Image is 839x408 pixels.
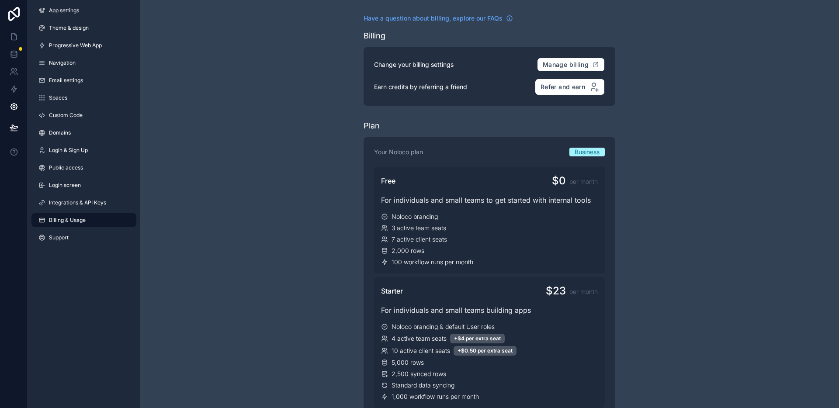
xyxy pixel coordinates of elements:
span: Email settings [49,77,83,84]
a: Custom Code [31,108,136,122]
a: Login & Sign Up [31,143,136,157]
a: Navigation [31,56,136,70]
span: Support [49,234,69,241]
p: Your Noloco plan [374,148,423,156]
span: Progressive Web App [49,42,102,49]
div: Plan [364,120,380,132]
span: Integrations & API Keys [49,199,106,206]
span: Navigation [49,59,76,66]
span: 5,000 rows [392,358,424,367]
span: 2,500 synced rows [392,370,446,378]
span: Spaces [49,94,67,101]
span: Domains [49,129,71,136]
a: Billing & Usage [31,213,136,227]
span: $0 [552,174,566,188]
a: Support [31,231,136,245]
span: 100 workflow runs per month [392,258,473,266]
span: Refer and earn [541,83,585,91]
span: App settings [49,7,79,14]
span: Have a question about billing, explore our FAQs [364,14,503,23]
span: Noloco branding & default User roles [392,322,495,331]
a: Integrations & API Keys [31,196,136,210]
span: Public access [49,164,83,171]
a: Login screen [31,178,136,192]
span: $23 [546,284,566,298]
div: +$0.50 per extra seat [454,346,517,356]
a: Theme & design [31,21,136,35]
span: Free [381,176,395,186]
p: Change your billing settings [374,60,454,69]
span: per month [569,287,598,296]
span: Manage billing [543,61,589,69]
a: Have a question about billing, explore our FAQs [364,14,513,23]
div: For individuals and small teams building apps [381,305,598,315]
span: 7 active client seats [392,235,447,244]
div: +$4 per extra seat [450,334,505,343]
span: Standard data syncing [392,381,454,390]
span: 1,000 workflow runs per month [392,392,479,401]
span: Login & Sign Up [49,147,88,154]
span: 2,000 rows [392,246,424,255]
span: Theme & design [49,24,89,31]
span: 4 active team seats [392,334,447,343]
span: Starter [381,286,403,296]
a: Spaces [31,91,136,105]
a: App settings [31,3,136,17]
a: Email settings [31,73,136,87]
span: 10 active client seats [392,346,450,355]
span: 3 active team seats [392,224,446,232]
p: Earn credits by referring a friend [374,83,467,91]
span: Billing & Usage [49,217,86,224]
a: Domains [31,126,136,140]
div: Billing [364,30,385,42]
span: per month [569,177,598,186]
button: Refer and earn [535,79,605,95]
span: Noloco branding [392,212,438,221]
span: Login screen [49,182,81,189]
span: Business [575,148,600,156]
div: For individuals and small teams to get started with internal tools [381,195,598,205]
button: Manage billing [537,58,605,72]
span: Custom Code [49,112,83,119]
a: Progressive Web App [31,38,136,52]
a: Public access [31,161,136,175]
